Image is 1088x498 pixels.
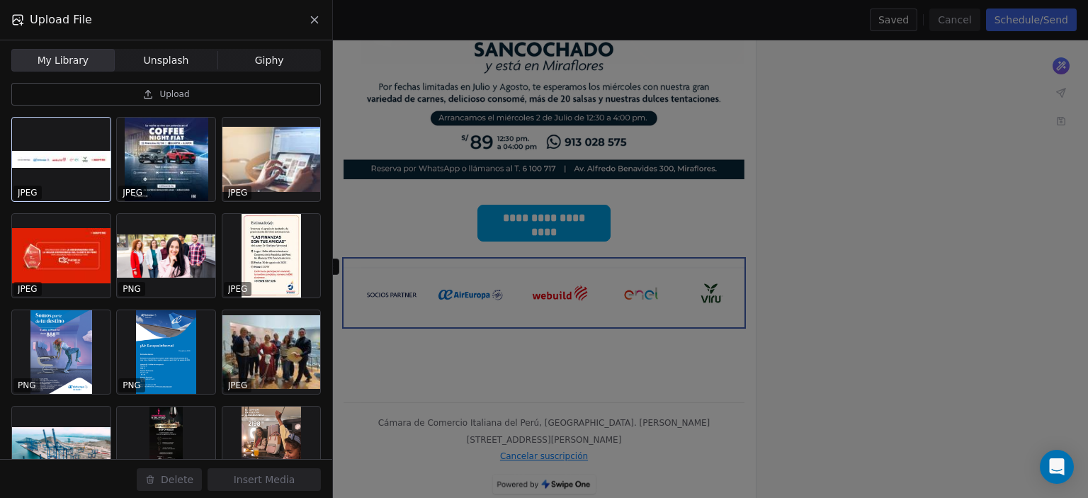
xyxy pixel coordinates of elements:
span: Giphy [255,53,284,68]
p: JPEG [228,283,248,295]
p: JPEG [228,187,248,198]
p: JPEG [228,380,248,391]
p: PNG [123,283,141,295]
button: Upload [11,83,321,106]
p: PNG [123,380,141,391]
button: Insert Media [208,468,321,491]
button: Delete [137,468,202,491]
div: Open Intercom Messenger [1040,450,1074,484]
span: Upload File [30,11,92,28]
p: JPEG [18,283,38,295]
span: Unsplash [144,53,189,68]
p: PNG [18,380,36,391]
p: JPEG [18,187,38,198]
p: JPEG [123,187,142,198]
span: Upload [159,89,189,100]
